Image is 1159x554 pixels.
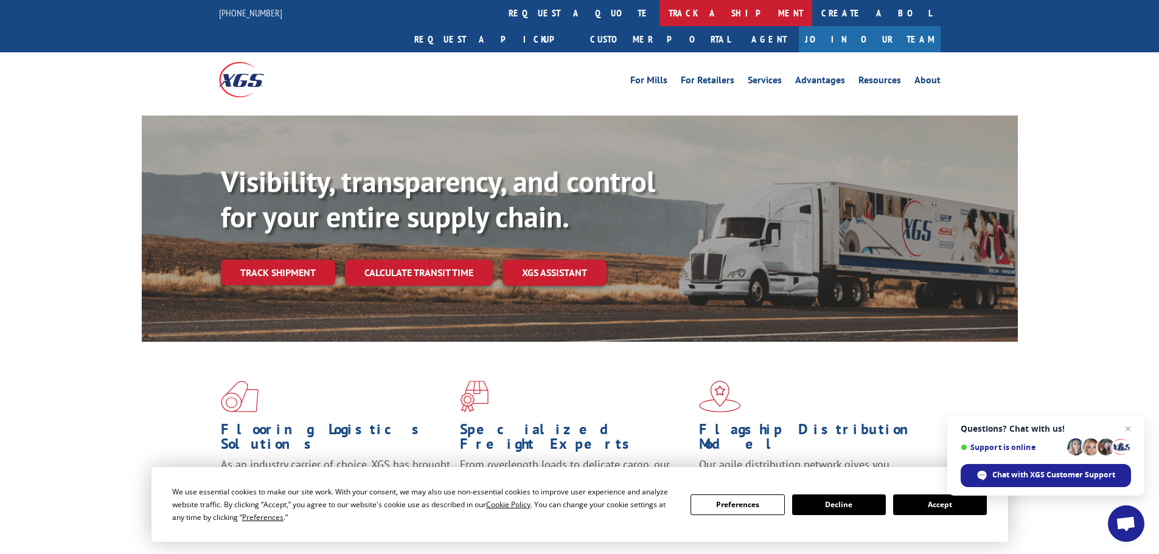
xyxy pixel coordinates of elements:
a: Join Our Team [799,26,941,52]
a: Calculate transit time [345,260,493,286]
p: From overlength loads to delicate cargo, our experienced staff knows the best way to move your fr... [460,457,690,511]
span: Our agile distribution network gives you nationwide inventory management on demand. [699,457,923,486]
div: Chat with XGS Customer Support [961,464,1131,487]
h1: Flagship Distribution Model [699,422,929,457]
a: About [914,75,941,89]
span: Chat with XGS Customer Support [992,469,1115,480]
span: Close chat [1121,421,1135,436]
div: Open chat [1108,505,1144,542]
a: [PHONE_NUMBER] [219,7,282,19]
div: Cookie Consent Prompt [151,467,1008,542]
img: xgs-icon-total-supply-chain-intelligence-red [221,381,259,412]
h1: Specialized Freight Experts [460,422,690,457]
a: For Retailers [681,75,734,89]
a: Agent [739,26,799,52]
img: xgs-icon-flagship-distribution-model-red [699,381,741,412]
a: XGS ASSISTANT [503,260,607,286]
a: Customer Portal [581,26,739,52]
button: Accept [893,494,987,515]
b: Visibility, transparency, and control for your entire supply chain. [221,162,655,235]
a: Track shipment [221,260,335,285]
div: We use essential cookies to make our site work. With your consent, we may also use non-essential ... [172,485,676,524]
a: For Mills [630,75,667,89]
h1: Flooring Logistics Solutions [221,422,451,457]
button: Preferences [691,494,784,515]
span: Preferences [242,512,284,522]
a: Services [748,75,782,89]
img: xgs-icon-focused-on-flooring-red [460,381,489,412]
a: Request a pickup [405,26,581,52]
span: As an industry carrier of choice, XGS has brought innovation and dedication to flooring logistics... [221,457,450,500]
a: Resources [858,75,901,89]
span: Support is online [961,443,1063,452]
a: Advantages [795,75,845,89]
span: Questions? Chat with us! [961,424,1131,434]
span: Cookie Policy [486,499,531,510]
button: Decline [792,494,886,515]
